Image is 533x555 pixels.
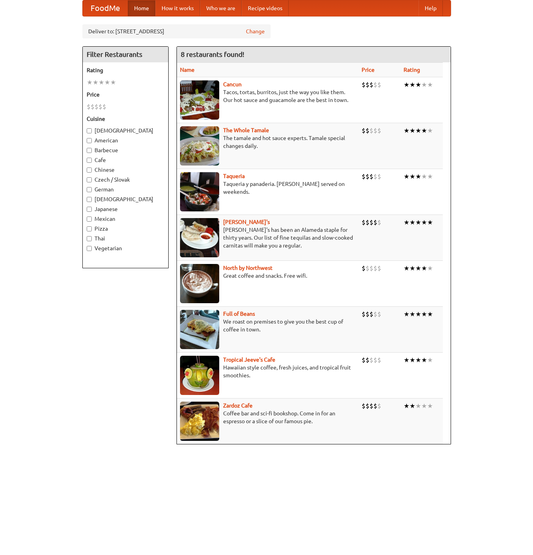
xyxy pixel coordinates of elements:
[427,264,433,273] li: ★
[87,187,92,192] input: German
[180,310,219,349] img: beans.jpg
[377,126,381,135] li: $
[421,402,427,410] li: ★
[87,207,92,212] input: Japanese
[415,80,421,89] li: ★
[421,218,427,227] li: ★
[180,318,355,333] p: We roast on premises to give you the best cup of coffee in town.
[223,402,253,409] a: Zardoz Cafe
[87,66,164,74] h5: Rating
[373,310,377,318] li: $
[362,67,375,73] a: Price
[223,173,245,179] a: Taqueria
[404,356,409,364] li: ★
[83,47,168,62] h4: Filter Restaurants
[415,218,421,227] li: ★
[180,67,195,73] a: Name
[223,219,270,225] a: [PERSON_NAME]'s
[377,218,381,227] li: $
[87,167,92,173] input: Chinese
[180,126,219,166] img: wholetamale.jpg
[87,148,92,153] input: Barbecue
[128,0,155,16] a: Home
[373,172,377,181] li: $
[180,226,355,249] p: [PERSON_NAME]'s has been an Alameda staple for thirty years. Our list of fine tequilas and slow-c...
[83,0,128,16] a: FoodMe
[93,78,98,87] li: ★
[427,310,433,318] li: ★
[377,310,381,318] li: $
[180,402,219,441] img: zardoz.jpg
[409,218,415,227] li: ★
[87,102,91,111] li: $
[369,402,373,410] li: $
[87,195,164,203] label: [DEMOGRAPHIC_DATA]
[223,311,255,317] b: Full of Beans
[409,172,415,181] li: ★
[223,357,275,363] a: Tropical Jeeve's Cafe
[104,78,110,87] li: ★
[87,217,92,222] input: Mexican
[404,67,420,73] a: Rating
[427,402,433,410] li: ★
[409,310,415,318] li: ★
[180,272,355,280] p: Great coffee and snacks. Free wifi.
[373,218,377,227] li: $
[421,172,427,181] li: ★
[87,177,92,182] input: Czech / Slovak
[102,102,106,111] li: $
[180,409,355,425] p: Coffee bar and sci-fi bookshop. Come in for an espresso or a slice of our famous pie.
[427,218,433,227] li: ★
[415,356,421,364] li: ★
[87,236,92,241] input: Thai
[404,218,409,227] li: ★
[369,218,373,227] li: $
[98,102,102,111] li: $
[362,172,366,181] li: $
[87,197,92,202] input: [DEMOGRAPHIC_DATA]
[369,310,373,318] li: $
[409,356,415,364] li: ★
[223,265,273,271] a: North by Northwest
[418,0,443,16] a: Help
[223,81,242,87] a: Cancun
[87,186,164,193] label: German
[87,115,164,123] h5: Cuisine
[180,180,355,196] p: Taqueria y panaderia. [PERSON_NAME] served on weekends.
[246,27,265,35] a: Change
[87,246,92,251] input: Vegetarian
[180,364,355,379] p: Hawaiian style coffee, fresh juices, and tropical fruit smoothies.
[369,80,373,89] li: $
[87,138,92,143] input: American
[87,136,164,144] label: American
[404,126,409,135] li: ★
[421,356,427,364] li: ★
[366,80,369,89] li: $
[366,126,369,135] li: $
[421,126,427,135] li: ★
[223,127,269,133] a: The Whole Tamale
[362,264,366,273] li: $
[366,310,369,318] li: $
[87,78,93,87] li: ★
[95,102,98,111] li: $
[366,172,369,181] li: $
[404,310,409,318] li: ★
[362,310,366,318] li: $
[87,226,92,231] input: Pizza
[377,402,381,410] li: $
[87,205,164,213] label: Japanese
[87,91,164,98] h5: Price
[155,0,200,16] a: How it works
[369,264,373,273] li: $
[366,356,369,364] li: $
[82,24,271,38] div: Deliver to: [STREET_ADDRESS]
[180,88,355,104] p: Tacos, tortas, burritos, just the way you like them. Our hot sauce and guacamole are the best in ...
